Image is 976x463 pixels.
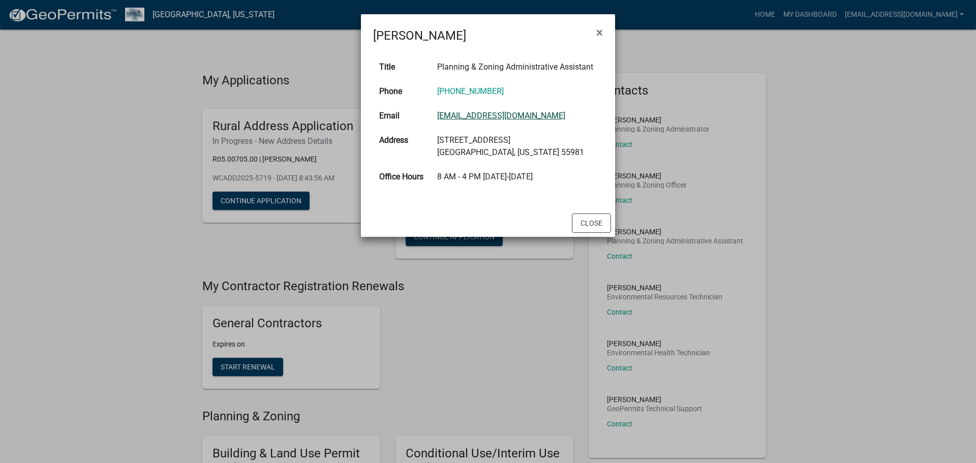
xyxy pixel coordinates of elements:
th: Office Hours [373,165,431,189]
button: Close [588,18,611,47]
td: [STREET_ADDRESS] [GEOGRAPHIC_DATA], [US_STATE] 55981 [431,128,603,165]
th: Phone [373,79,431,104]
span: × [596,25,603,40]
td: Planning & Zoning Administrative Assistant [431,55,603,79]
a: [PHONE_NUMBER] [437,86,504,96]
div: 8 AM - 4 PM [DATE]-[DATE] [437,171,597,183]
th: Title [373,55,431,79]
button: Close [572,213,611,233]
h4: [PERSON_NAME] [373,26,466,45]
a: [EMAIL_ADDRESS][DOMAIN_NAME] [437,111,565,120]
th: Email [373,104,431,128]
th: Address [373,128,431,165]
